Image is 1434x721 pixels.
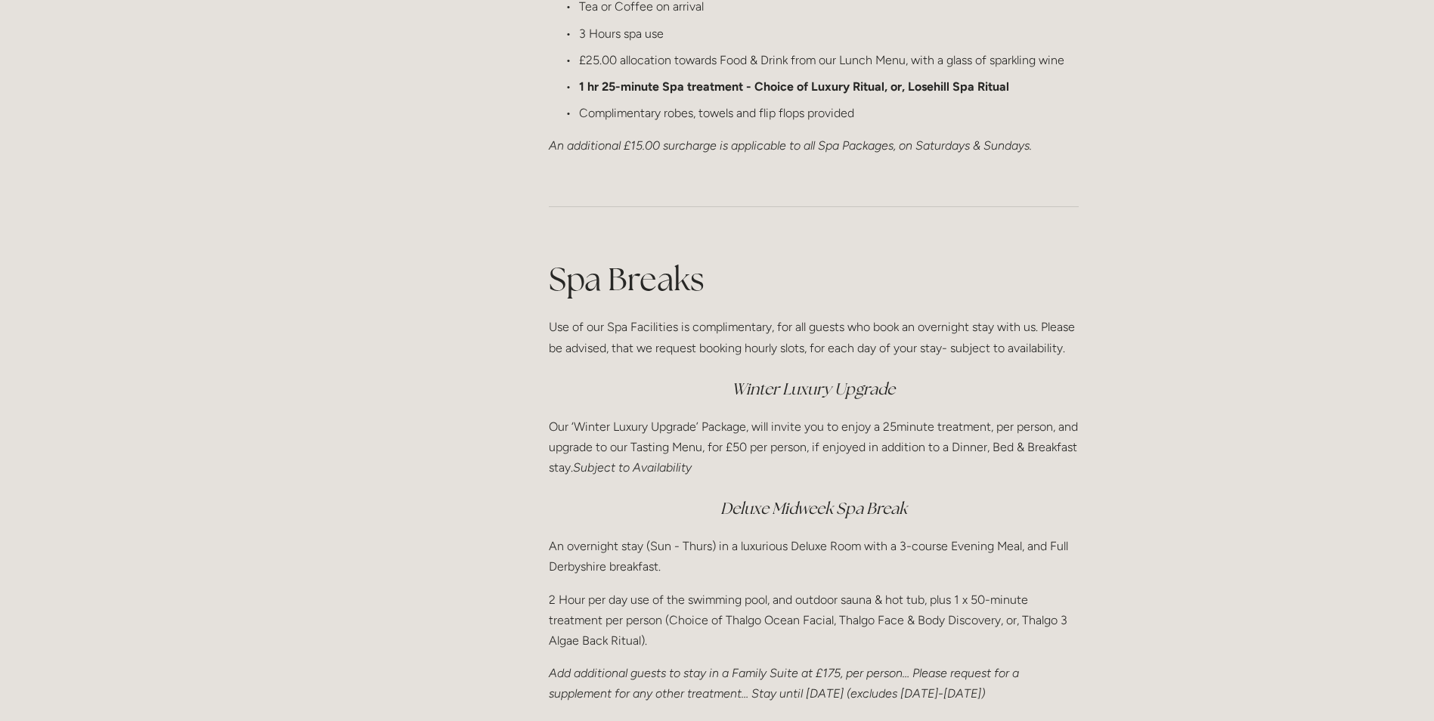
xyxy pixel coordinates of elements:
em: Deluxe Midweek Spa Break [720,498,907,518]
em: Add additional guests to stay in a Family Suite at £175, per person… Please request for a supplem... [549,666,1022,701]
p: Our ‘Winter Luxury Upgrade’ Package, will invite you to enjoy a 25minute treatment, per person, a... [549,416,1079,478]
p: 3 Hours spa use [579,23,1079,44]
p: Use of our Spa Facilities is complimentary, for all guests who book an overnight stay with us. Pl... [549,317,1079,357]
strong: 1 hr 25-minute Spa treatment - Choice of Luxury Ritual, or, Losehill Spa Ritual [579,79,1009,94]
p: Complimentary robes, towels and flip flops provided [579,103,1079,123]
em: Subject to Availability [573,460,692,475]
p: £25.00 allocation towards Food & Drink from our Lunch Menu, with a glass of sparkling wine [579,50,1079,70]
p: An overnight stay (Sun - Thurs) in a luxurious Deluxe Room with a 3-course Evening Meal, and Full... [549,536,1079,577]
h1: Spa Breaks [549,257,1079,302]
em: An additional £15.00 surcharge is applicable to all Spa Packages, on Saturdays & Sundays. [549,138,1032,153]
p: 2 Hour per day use of the swimming pool, and outdoor sauna & hot tub, plus 1 x 50-minute treatmen... [549,589,1079,651]
em: Winter Luxury Upgrade [732,379,895,399]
